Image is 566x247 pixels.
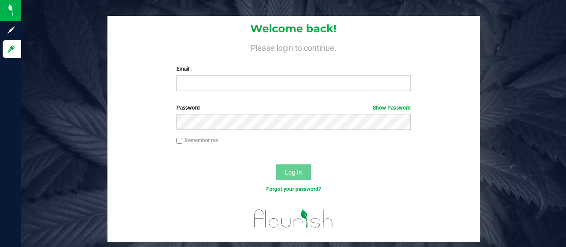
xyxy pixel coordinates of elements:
[373,105,411,111] a: Show Password
[7,45,15,53] inline-svg: Log in
[176,65,411,73] label: Email
[107,23,479,34] h1: Welcome back!
[7,26,15,34] inline-svg: Sign up
[176,105,200,111] span: Password
[285,169,302,176] span: Log In
[176,138,183,144] input: Remember me
[176,137,218,144] label: Remember me
[107,42,479,53] h4: Please login to continue.
[276,164,311,180] button: Log In
[266,186,321,192] a: Forgot your password?
[247,203,340,235] img: flourish_logo.svg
